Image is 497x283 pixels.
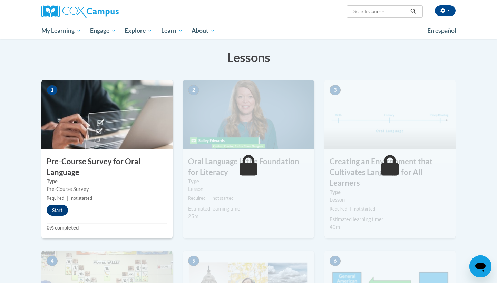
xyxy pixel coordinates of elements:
input: Search Courses [353,7,408,16]
img: Course Image [41,80,173,149]
iframe: Button to launch messaging window [469,255,491,277]
span: My Learning [41,27,81,35]
a: Cox Campus [41,5,173,18]
span: 5 [188,256,199,266]
span: 4 [47,256,58,266]
div: Estimated learning time: [188,205,309,213]
div: Lesson [188,185,309,193]
span: 25m [188,213,198,219]
span: 3 [330,85,341,95]
span: About [192,27,215,35]
span: 40m [330,224,340,230]
h3: Creating an Environment that Cultivates Language for All Learners [324,156,456,188]
label: Type [330,188,450,196]
span: | [67,196,68,201]
span: 6 [330,256,341,266]
img: Course Image [324,80,456,149]
span: Learn [161,27,183,35]
h3: Pre-Course Survey for Oral Language [41,156,173,178]
label: 0% completed [47,224,167,232]
span: En español [427,27,456,34]
span: Required [47,196,64,201]
span: | [208,196,210,201]
span: Required [188,196,206,201]
img: Cox Campus [41,5,119,18]
a: Explore [120,23,157,39]
h3: Oral Language is the Foundation for Literacy [183,156,314,178]
a: My Learning [37,23,86,39]
a: En español [423,23,461,38]
div: Lesson [330,196,450,204]
img: Course Image [183,80,314,149]
span: not started [354,206,375,212]
span: Explore [125,27,152,35]
span: | [350,206,351,212]
label: Type [47,178,167,185]
div: Estimated learning time: [330,216,450,223]
button: Account Settings [435,5,456,16]
label: Type [188,178,309,185]
div: Pre-Course Survey [47,185,167,193]
span: Required [330,206,347,212]
a: About [187,23,220,39]
span: 2 [188,85,199,95]
div: Main menu [31,23,466,39]
span: not started [71,196,92,201]
h3: Lessons [41,49,456,66]
a: Engage [86,23,120,39]
button: Search [408,7,418,16]
span: not started [213,196,234,201]
a: Learn [157,23,187,39]
span: Engage [90,27,116,35]
span: 1 [47,85,58,95]
button: Start [47,205,68,216]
